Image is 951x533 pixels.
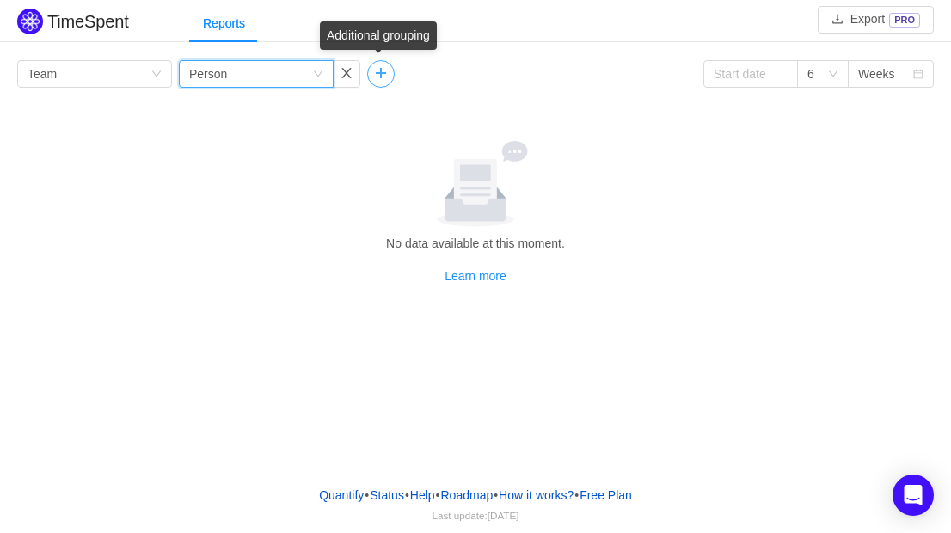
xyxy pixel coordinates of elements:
span: No data available at this moment. [386,236,565,250]
a: Learn more [445,269,506,283]
a: Status [369,482,405,508]
div: Reports [189,4,259,43]
i: icon: down [313,69,323,81]
span: [DATE] [488,510,519,521]
div: 6 [807,61,814,87]
div: Open Intercom Messenger [893,475,934,516]
h2: TimeSpent [47,12,129,31]
button: icon: plus [367,60,395,88]
button: How it works? [498,482,574,508]
span: • [574,488,579,502]
span: • [494,488,498,502]
span: Last update: [433,510,519,521]
i: icon: down [828,69,838,81]
div: Team [28,61,57,87]
a: Roadmap [440,482,494,508]
a: Quantify [318,482,365,508]
input: Start date [703,60,798,88]
button: icon: close [333,60,360,88]
button: Free Plan [579,482,633,508]
button: icon: downloadExportPRO [818,6,934,34]
div: Person [189,61,227,87]
span: • [405,488,409,502]
img: Quantify logo [17,9,43,34]
i: icon: down [151,69,162,81]
span: • [436,488,440,502]
div: Additional grouping [320,21,437,50]
i: icon: calendar [913,69,923,81]
span: • [365,488,369,502]
div: Weeks [858,61,895,87]
a: Help [409,482,436,508]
